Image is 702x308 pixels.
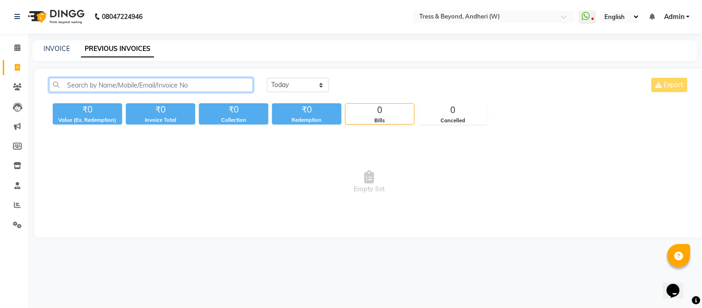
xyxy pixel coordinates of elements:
[24,4,87,30] img: logo
[53,103,122,116] div: ₹0
[272,116,342,124] div: Redemption
[126,103,195,116] div: ₹0
[419,104,487,117] div: 0
[43,44,70,53] a: INVOICE
[664,12,684,22] span: Admin
[346,117,414,125] div: Bills
[102,4,143,30] b: 08047224946
[419,117,487,125] div: Cancelled
[199,103,268,116] div: ₹0
[126,116,195,124] div: Invoice Total
[272,103,342,116] div: ₹0
[199,116,268,124] div: Collection
[49,78,253,92] input: Search by Name/Mobile/Email/Invoice No
[53,116,122,124] div: Value (Ex. Redemption)
[81,41,154,57] a: PREVIOUS INVOICES
[346,104,414,117] div: 0
[663,271,693,299] iframe: chat widget
[49,136,690,228] span: Empty list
